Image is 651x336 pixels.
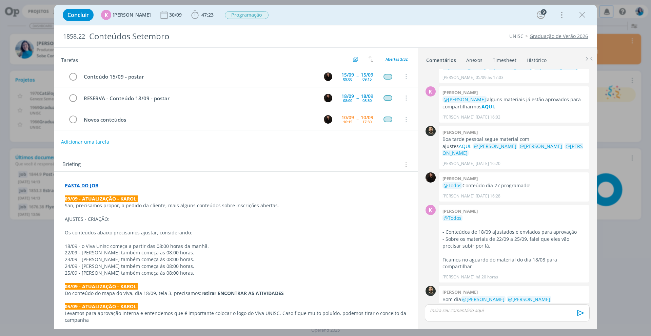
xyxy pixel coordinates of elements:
div: 17:30 [362,120,372,124]
p: Conteúdo dia 27 programado! [442,182,586,189]
div: 09:15 [362,77,372,81]
p: Boa tarde pessoal segue material com ajustes [442,136,586,156]
div: K [426,205,436,215]
button: Concluir [63,9,94,21]
img: S [324,94,332,102]
span: @Todos [443,182,461,189]
span: [PERSON_NAME] [113,13,151,17]
span: 05/09 às 17:03 [476,75,504,81]
strong: 05/09 - ATUALIZAÇÃO - KAROL: [65,303,138,310]
a: PASTA DO JOB [65,182,98,189]
span: -- [356,117,358,122]
p: Os conteúdos abaixo precisamos ajustar, considerando: [65,229,407,236]
button: S [323,114,333,125]
img: P [426,286,436,296]
b: [PERSON_NAME] [442,129,478,135]
b: [PERSON_NAME] [442,89,478,96]
span: há 20 horas [476,274,498,280]
span: Tarefas [61,55,78,63]
a: Graduação de Verão 2026 [530,33,588,39]
strong: 08/09 - ATUALIZAÇÃO - KAROL: [65,283,138,290]
p: 25/09 - [PERSON_NAME] também começa às 08:00 horas. [65,270,407,276]
p: Bom dia segue material ajustado [442,296,586,310]
span: @[PERSON_NAME] [462,296,505,302]
span: @[PERSON_NAME] [474,143,516,149]
span: 1858.22 [63,33,85,40]
b: [PERSON_NAME] [442,289,478,295]
span: @[PERSON_NAME] [443,303,486,309]
span: @[PERSON_NAME] [443,96,486,103]
div: K [101,10,111,20]
p: 24/09 - [PERSON_NAME] também começa às 08:00 horas. [65,263,407,270]
div: Conteúdo 15/09 - postar [81,72,317,81]
a: Timesheet [492,54,517,64]
a: UNISC [509,33,524,39]
div: 10/09 [341,115,354,120]
button: K[PERSON_NAME] [101,10,151,20]
button: S [323,71,333,82]
img: S [324,72,332,81]
div: 08:30 [362,99,372,102]
p: alguns materiais já estão aprovados para compartilharmos [442,96,586,110]
p: [PERSON_NAME] [442,193,474,199]
img: arrow-down-up.svg [369,56,373,62]
a: AQUI. [542,303,555,309]
span: Concluir [67,12,89,18]
p: [PERSON_NAME] [442,75,474,81]
button: Adicionar uma tarefa [61,136,110,148]
div: 10/09 [361,115,373,120]
p: 23/09 - [PERSON_NAME] também começa às 08:00 horas. [65,256,407,263]
p: Levamos para aprovação interna e entendemos que é importante colocar o logo do Viva UNISC. Caso f... [65,310,407,323]
div: Anexos [466,57,482,64]
div: Conteúdos Setembro [86,28,367,45]
p: Do conteúdo do mapa do viva, dia 18/09, tela 3, precisamos: [65,290,407,297]
div: 09:00 [343,77,352,81]
button: S [323,93,333,103]
span: [DATE] 16:20 [476,161,500,167]
a: Comentários [426,54,456,64]
p: - Conteúdos de 18/09 ajustados e enviados para aprovação [442,229,586,235]
span: @[PERSON_NAME] [442,143,583,156]
div: Novos conteúdos [81,115,317,124]
div: 15/09 [361,72,373,77]
strong: . [494,103,495,110]
span: @[PERSON_NAME] [520,143,562,149]
div: K [426,86,436,97]
div: 30/09 [169,13,183,17]
p: Ficamos no aguardo do material do dia 18/08 para compartilhar [442,256,586,270]
strong: retirar ENCONTRAR AS ATIVIDADES [201,290,284,296]
p: San, precisamos propor, a pedido da cliente, mais alguns conteúdos sobre inscrições abertas. [65,202,407,209]
button: 9 [535,9,546,20]
a: AQUI [481,103,494,110]
p: [PERSON_NAME] [442,161,474,167]
span: [DATE] 16:03 [476,114,500,120]
p: [PERSON_NAME] [442,274,474,280]
div: dialog [54,5,597,329]
img: S [426,172,436,183]
p: AJUSTES - CRIAÇÃO: [65,216,407,223]
div: RESERVA - Conteúdo 18/09 - postar [81,94,317,103]
span: [DATE] 16:28 [476,193,500,199]
span: Abertas 3/32 [386,57,408,62]
div: 9 [541,9,547,15]
p: 22/09 - [PERSON_NAME] também começa às 08:00 horas. [65,249,407,256]
span: @[PERSON_NAME] [508,296,550,302]
b: [PERSON_NAME] [442,175,478,182]
button: Programação [224,11,269,19]
div: 18/09 [361,94,373,99]
span: -- [356,96,358,100]
b: [PERSON_NAME] [442,208,478,214]
img: S [324,115,332,124]
strong: 09/09 - ATUALIZAÇÃO - KAROL: [65,195,138,202]
p: 18/09 - o Viva Unisc começa a partir das 08:00 horas da manhã. [65,243,407,250]
span: @Todos [443,215,461,221]
a: AQUI. [459,143,472,149]
span: Programação [225,11,269,19]
p: - Sobre os materiais de 22/09 a 25/09, falei que eles vão precisar subir por lá. [442,236,586,250]
div: 08:00 [343,99,352,102]
a: Histórico [526,54,547,64]
button: 47:23 [190,9,215,20]
p: [PERSON_NAME] [442,114,474,120]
